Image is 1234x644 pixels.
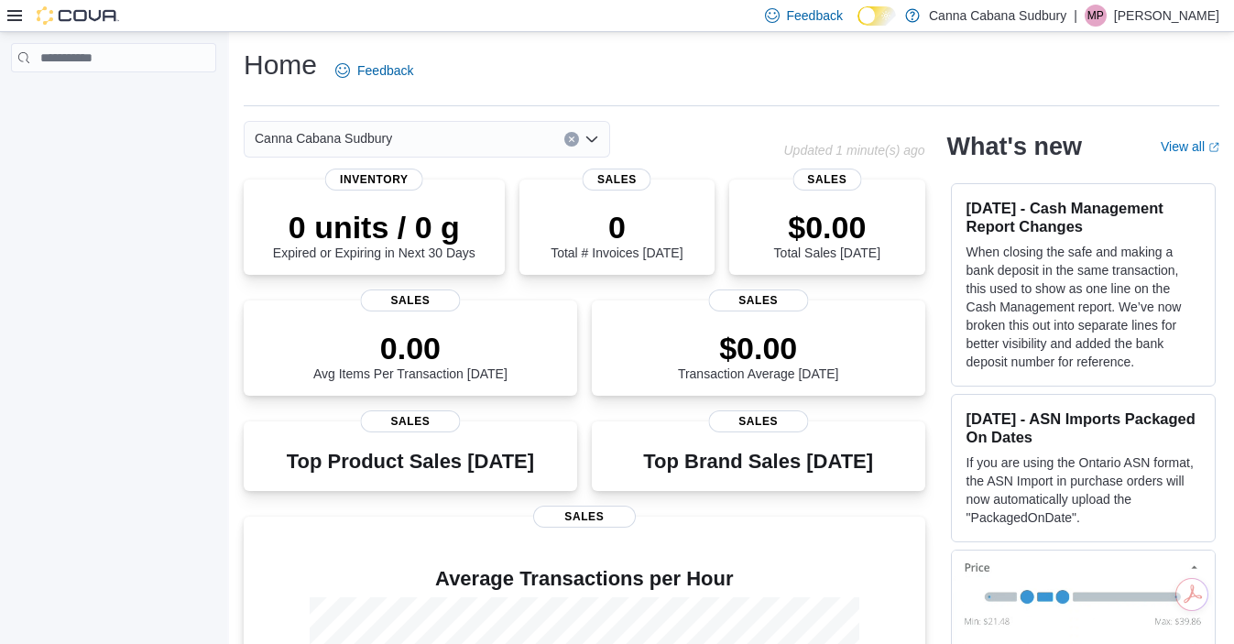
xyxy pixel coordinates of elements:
span: Sales [792,169,861,191]
h2: What's new [947,132,1082,161]
div: Avg Items Per Transaction [DATE] [313,330,508,381]
img: Cova [37,6,119,25]
div: Michael Potts [1085,5,1107,27]
button: Clear input [564,132,579,147]
svg: External link [1208,142,1219,153]
p: Updated 1 minute(s) ago [783,143,924,158]
span: Sales [583,169,651,191]
p: When closing the safe and making a bank deposit in the same transaction, this used to show as one... [966,243,1200,371]
p: [PERSON_NAME] [1114,5,1219,27]
a: View allExternal link [1161,139,1219,154]
span: Inventory [325,169,423,191]
span: Feedback [787,6,843,25]
span: Sales [360,289,460,311]
p: 0.00 [313,330,508,366]
p: | [1074,5,1077,27]
span: Sales [708,410,808,432]
input: Dark Mode [857,6,896,26]
div: Expired or Expiring in Next 30 Days [273,209,475,260]
button: Open list of options [584,132,599,147]
p: 0 [551,209,683,246]
span: MP [1087,5,1104,27]
span: Dark Mode [857,26,858,27]
p: $0.00 [774,209,880,246]
span: Sales [533,506,636,528]
h3: [DATE] - Cash Management Report Changes [966,199,1200,235]
div: Total # Invoices [DATE] [551,209,683,260]
p: Canna Cabana Sudbury [929,5,1066,27]
span: Canna Cabana Sudbury [255,127,392,149]
span: Sales [360,410,460,432]
h3: Top Brand Sales [DATE] [643,451,873,473]
p: If you are using the Ontario ASN format, the ASN Import in purchase orders will now automatically... [966,453,1200,527]
h3: Top Product Sales [DATE] [287,451,534,473]
a: Feedback [328,52,420,89]
div: Transaction Average [DATE] [678,330,839,381]
div: Total Sales [DATE] [774,209,880,260]
h4: Average Transactions per Hour [258,568,911,590]
nav: Complex example [11,76,216,120]
span: Sales [708,289,808,311]
h1: Home [244,47,317,83]
p: $0.00 [678,330,839,366]
h3: [DATE] - ASN Imports Packaged On Dates [966,409,1200,446]
span: Feedback [357,61,413,80]
p: 0 units / 0 g [273,209,475,246]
